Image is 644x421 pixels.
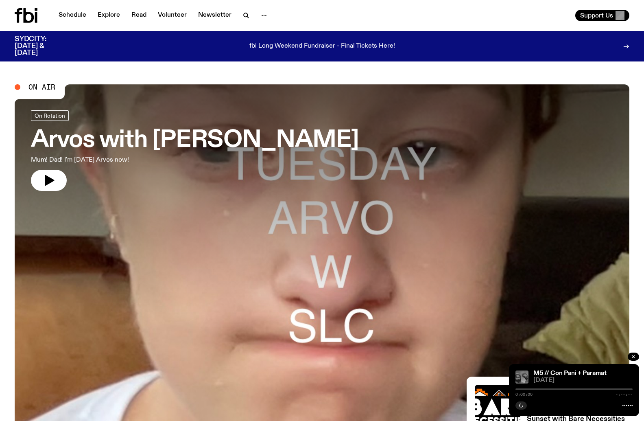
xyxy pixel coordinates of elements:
[31,155,239,165] p: Mum! Dad! I'm [DATE] Arvos now!
[616,392,633,397] span: -:--:--
[31,129,359,152] h3: Arvos with [PERSON_NAME]
[153,10,192,21] a: Volunteer
[93,10,125,21] a: Explore
[575,10,629,21] button: Support Us
[533,377,633,384] span: [DATE]
[533,370,607,377] a: M5 // Con Pani + Paramat
[35,113,65,119] span: On Rotation
[31,110,359,191] a: Arvos with [PERSON_NAME]Mum! Dad! I'm [DATE] Arvos now!
[54,10,91,21] a: Schedule
[127,10,151,21] a: Read
[15,36,67,57] h3: SYDCITY: [DATE] & [DATE]
[515,392,533,397] span: 0:00:00
[193,10,236,21] a: Newsletter
[580,12,613,19] span: Support Us
[31,110,69,121] a: On Rotation
[249,43,395,50] p: fbi Long Weekend Fundraiser - Final Tickets Here!
[28,83,55,91] span: On Air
